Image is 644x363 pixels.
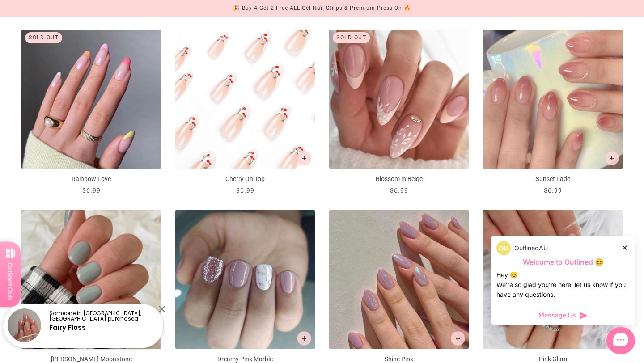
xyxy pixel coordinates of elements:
[297,331,311,346] button: Add to cart
[297,151,311,165] button: Add to cart
[175,30,315,195] a: Cherry On Top
[605,331,619,346] button: Add to cart
[236,187,254,194] span: $6.99
[333,32,370,43] div: Sold out
[496,241,511,255] img: data:image/png;base64,iVBORw0KGgoAAAANSUhEUgAAACQAAAAkCAYAAADhAJiYAAAC6klEQVR4AexVS2gUQRB9M7Ozs79...
[483,174,623,184] p: Sunset Fade
[329,30,469,195] a: Blossom in Beige
[175,174,315,184] p: Cherry On Top
[82,187,101,194] span: $6.99
[544,187,562,194] span: $6.99
[21,30,161,195] a: Rainbow Love
[496,257,630,267] p: Welcome to Outlined 😊
[605,151,619,165] button: Add to cart
[514,243,548,253] p: OutlinedAU
[233,4,411,13] div: 🎉 Buy 4 Get 2 Free ALL Gel Nail Strips & Premium Press On 🔥
[25,32,62,43] div: Sold out
[496,270,630,300] div: Hey 😊 We‘re so glad you’re here, let us know if you have any questions.
[538,311,576,320] span: Message Us
[451,331,465,346] button: Add to cart
[21,210,161,349] img: Misty Moonstone-Press on Manicure-Outlined
[21,174,161,184] p: Rainbow Love
[49,323,86,332] a: Fairy Floss
[390,187,408,194] span: $6.99
[175,30,315,169] img: Cherry On Top-Press on Manicure-Outlined
[483,30,623,195] a: Sunset Fade
[329,174,469,184] p: Blossom in Beige
[49,311,156,321] p: Someone in [GEOGRAPHIC_DATA], [GEOGRAPHIC_DATA] purchased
